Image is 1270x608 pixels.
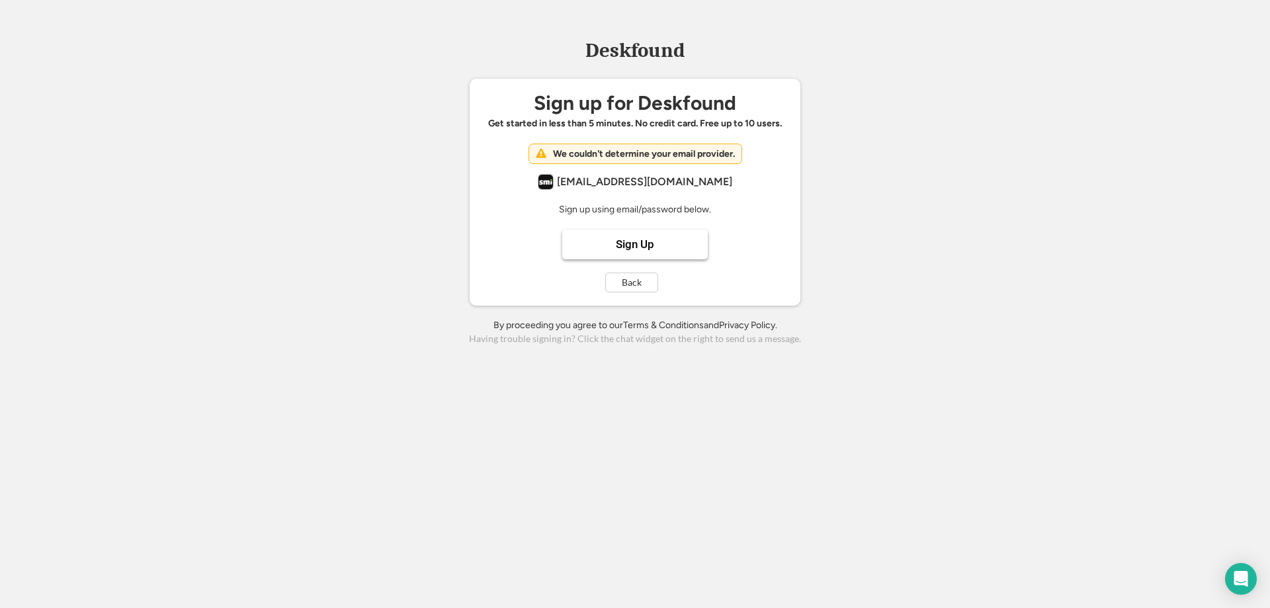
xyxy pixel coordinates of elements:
div: Deskfound [579,40,691,61]
a: Privacy Policy. [719,320,777,331]
img: smigroupuk.com [538,175,553,189]
button: Back [605,273,658,292]
a: Terms & Conditions [623,320,704,331]
div: We couldn't determine your email provider. [553,148,735,161]
div: Sign up for Deskfound [534,92,736,114]
div: Sign Up [616,239,654,250]
div: By proceeding you agree to our and [493,319,777,332]
div: Open Intercom Messenger [1225,563,1257,595]
div: Sign up using email/password below. [559,203,711,216]
div: Get started in less than 5 minutes. No credit card. Free up to 10 users. [488,117,782,130]
div: [EMAIL_ADDRESS][DOMAIN_NAME] [557,176,732,188]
